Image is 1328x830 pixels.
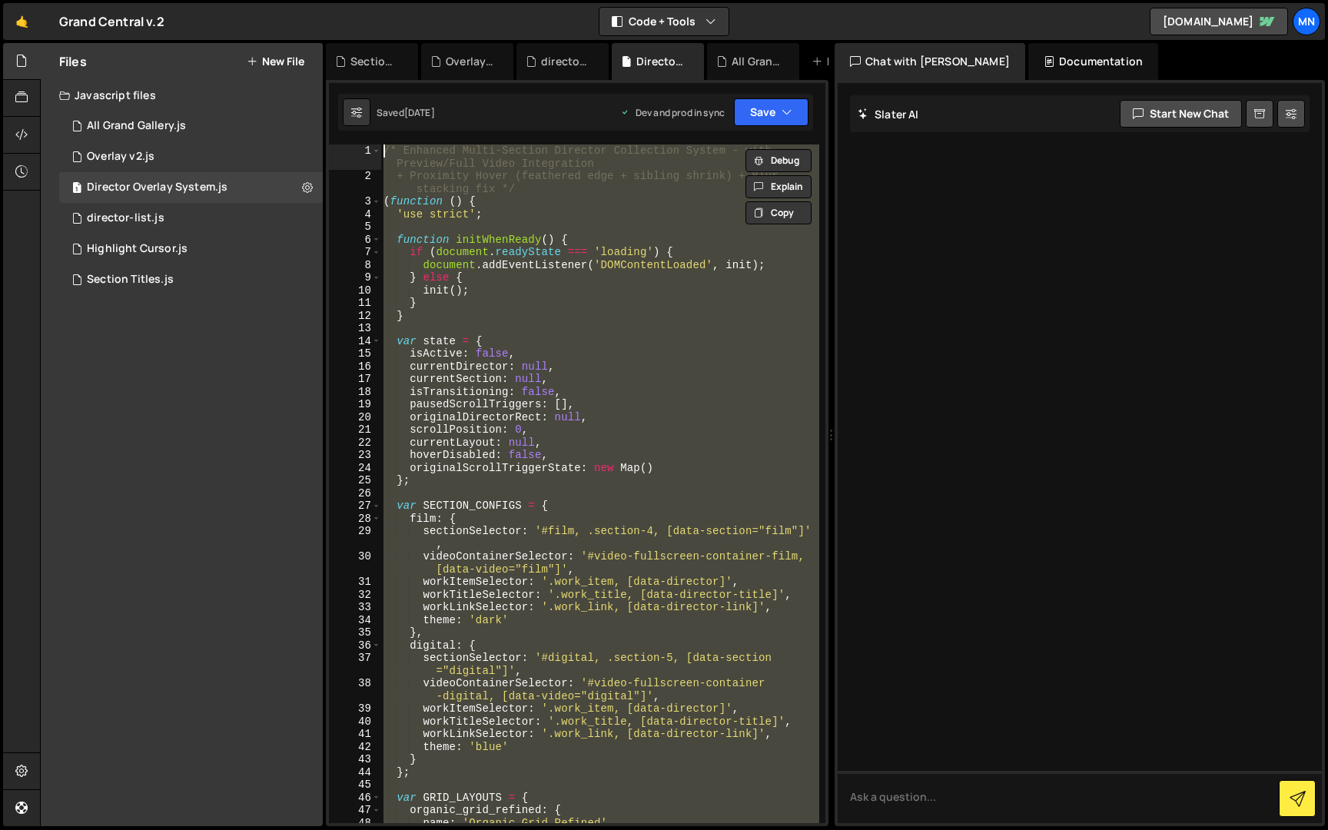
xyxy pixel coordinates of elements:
[329,702,381,715] div: 39
[745,201,812,224] button: Copy
[541,54,590,69] div: director-list.js
[329,322,381,335] div: 13
[87,242,188,256] div: Highlight Cursor.js
[329,234,381,247] div: 6
[377,106,435,119] div: Saved
[329,487,381,500] div: 26
[329,500,381,513] div: 27
[734,98,808,126] button: Save
[59,264,323,295] div: 15298/40223.js
[812,54,876,69] div: New File
[59,53,87,70] h2: Files
[329,221,381,234] div: 5
[329,817,381,830] div: 48
[329,423,381,437] div: 21
[732,54,781,69] div: All Grand Gallery.js
[329,677,381,702] div: 38
[745,175,812,198] button: Explain
[620,106,725,119] div: Dev and prod in sync
[745,149,812,172] button: Debug
[329,373,381,386] div: 17
[329,513,381,526] div: 28
[329,271,381,284] div: 9
[404,106,435,119] div: [DATE]
[329,462,381,475] div: 24
[59,12,164,31] div: Grand Central v.2
[329,474,381,487] div: 25
[329,208,381,221] div: 4
[329,360,381,373] div: 16
[1150,8,1288,35] a: [DOMAIN_NAME]
[329,386,381,399] div: 18
[329,626,381,639] div: 35
[329,779,381,792] div: 45
[329,310,381,323] div: 12
[1120,100,1242,128] button: Start new chat
[3,3,41,40] a: 🤙
[329,652,381,677] div: 37
[329,144,381,170] div: 1
[350,54,400,69] div: Section Titles.js
[87,273,174,287] div: Section Titles.js
[72,183,81,195] span: 1
[329,284,381,297] div: 10
[329,804,381,817] div: 47
[329,550,381,576] div: 30
[87,181,227,194] div: Director Overlay System.js
[329,792,381,805] div: 46
[329,347,381,360] div: 15
[87,211,164,225] div: director-list.js
[329,715,381,729] div: 40
[41,80,323,111] div: Javascript files
[329,411,381,424] div: 20
[446,54,495,69] div: Overlay v2.js
[329,639,381,652] div: 36
[329,437,381,450] div: 22
[329,728,381,741] div: 41
[59,111,323,141] div: 15298/43578.js
[329,525,381,550] div: 29
[329,259,381,272] div: 8
[329,614,381,627] div: 34
[599,8,729,35] button: Code + Tools
[59,203,323,234] div: 15298/40379.js
[1028,43,1158,80] div: Documentation
[59,234,323,264] div: 15298/43117.js
[329,601,381,614] div: 33
[329,335,381,348] div: 14
[329,246,381,259] div: 7
[329,449,381,462] div: 23
[329,753,381,766] div: 43
[247,55,304,68] button: New File
[59,172,323,203] div: 15298/42891.js
[329,297,381,310] div: 11
[59,141,323,172] div: 15298/45944.js
[87,150,154,164] div: Overlay v2.js
[329,195,381,208] div: 3
[636,54,686,69] div: Director Overlay System.js
[87,119,186,133] div: All Grand Gallery.js
[1293,8,1320,35] a: MN
[329,576,381,589] div: 31
[858,107,919,121] h2: Slater AI
[329,741,381,754] div: 42
[835,43,1025,80] div: Chat with [PERSON_NAME]
[329,766,381,779] div: 44
[329,170,381,195] div: 2
[329,398,381,411] div: 19
[329,589,381,602] div: 32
